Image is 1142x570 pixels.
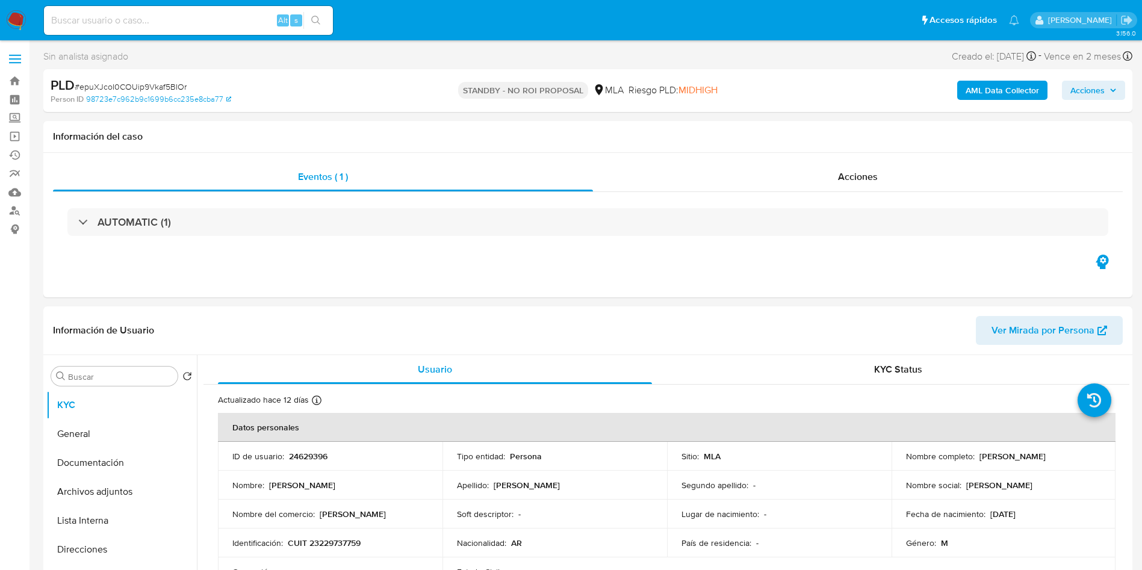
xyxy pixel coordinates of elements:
h1: Información de Usuario [53,324,154,336]
p: - [753,480,756,491]
div: MLA [593,84,624,97]
span: Riesgo PLD: [628,84,718,97]
button: Documentación [46,448,197,477]
p: Nombre : [232,480,264,491]
input: Buscar [68,371,173,382]
span: - [1038,48,1041,64]
p: Soft descriptor : [457,509,514,519]
span: Sin analista asignado [43,50,128,63]
button: Ver Mirada por Persona [976,316,1123,345]
p: [PERSON_NAME] [320,509,386,519]
div: Creado el: [DATE] [952,48,1036,64]
p: Nombre completo : [906,451,975,462]
a: 98723e7c962b9c1699b6cc235e8cba77 [86,94,231,105]
p: valeria.duch@mercadolibre.com [1048,14,1116,26]
b: Person ID [51,94,84,105]
b: AML Data Collector [966,81,1039,100]
span: Acciones [838,170,878,184]
p: - [764,509,766,519]
p: Tipo entidad : [457,451,505,462]
p: CUIT 23229737759 [288,537,361,548]
button: Archivos adjuntos [46,477,197,506]
p: Apellido : [457,480,489,491]
span: KYC Status [874,362,922,376]
button: Volver al orden por defecto [182,371,192,385]
span: Alt [278,14,288,26]
p: Nombre del comercio : [232,509,315,519]
button: Lista Interna [46,506,197,535]
input: Buscar usuario o caso... [44,13,333,28]
button: General [46,420,197,448]
button: KYC [46,391,197,420]
p: Fecha de nacimiento : [906,509,985,519]
p: [PERSON_NAME] [979,451,1046,462]
p: AR [511,537,522,548]
b: PLD [51,75,75,94]
p: 24629396 [289,451,327,462]
h1: Información del caso [53,131,1123,143]
h3: AUTOMATIC (1) [98,215,171,229]
span: Eventos ( 1 ) [298,170,348,184]
p: [DATE] [990,509,1016,519]
p: [PERSON_NAME] [269,480,335,491]
p: Lugar de nacimiento : [681,509,759,519]
span: Accesos rápidos [929,14,997,26]
p: Segundo apellido : [681,480,748,491]
span: MIDHIGH [678,83,718,97]
button: Direcciones [46,535,197,564]
p: - [756,537,759,548]
a: Salir [1120,14,1133,26]
button: search-icon [303,12,328,29]
p: [PERSON_NAME] [966,480,1032,491]
p: - [518,509,521,519]
p: País de residencia : [681,537,751,548]
p: Persona [510,451,542,462]
span: Usuario [418,362,452,376]
p: MLA [704,451,721,462]
p: Sitio : [681,451,699,462]
button: Buscar [56,371,66,381]
span: Acciones [1070,81,1105,100]
p: Género : [906,537,936,548]
div: AUTOMATIC (1) [67,208,1108,236]
th: Datos personales [218,413,1116,442]
p: STANDBY - NO ROI PROPOSAL [458,82,588,99]
button: Acciones [1062,81,1125,100]
span: Vence en 2 meses [1044,50,1121,63]
span: Ver Mirada por Persona [991,316,1094,345]
p: ID de usuario : [232,451,284,462]
button: AML Data Collector [957,81,1047,100]
p: Identificación : [232,537,283,548]
p: M [941,537,948,548]
p: Nombre social : [906,480,961,491]
a: Notificaciones [1009,15,1019,25]
p: Actualizado hace 12 días [218,394,309,406]
p: [PERSON_NAME] [494,480,560,491]
span: s [294,14,298,26]
span: # epuXJcoI0COUip9Vkaf5BIOr [75,81,187,93]
p: Nacionalidad : [457,537,506,548]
